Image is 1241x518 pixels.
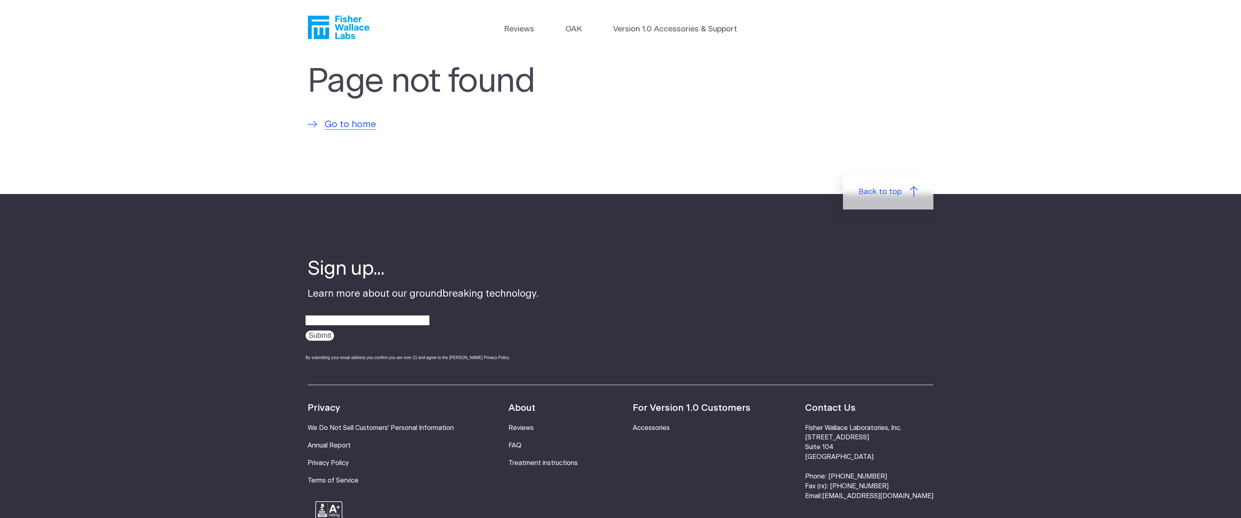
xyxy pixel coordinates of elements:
[325,118,376,132] span: Go to home
[508,403,535,413] strong: About
[633,425,670,431] a: Accessories
[308,63,660,101] h1: Page not found
[308,256,539,368] div: Learn more about our groundbreaking technology.
[306,355,539,361] div: By submitting your email address you confirm you are over 21 and agree to the [PERSON_NAME] Priva...
[805,403,856,413] strong: Contact Us
[504,24,534,35] a: Reviews
[565,24,582,35] a: OAK
[633,403,750,413] strong: For Version 1.0 Customers
[822,493,933,499] a: [EMAIL_ADDRESS][DOMAIN_NAME]
[308,256,539,282] h4: Sign up...
[858,186,902,198] span: Back to top
[508,442,521,449] a: FAQ
[308,460,349,466] a: Privacy Policy
[508,425,534,431] a: Reviews
[308,403,340,413] strong: Privacy
[306,331,334,341] input: Submit
[613,24,737,35] a: Version 1.0 Accessories & Support
[308,15,370,39] a: Fisher Wallace
[843,174,933,209] a: Back to top
[308,118,376,132] a: Go to home
[308,442,351,449] a: Annual Report
[508,460,578,466] a: Treatment instructions
[308,425,454,431] a: We Do Not Sell Customers' Personal Information
[308,477,359,484] a: Terms of Service
[805,423,933,501] li: Fisher Wallace Laboratories, Inc. [STREET_ADDRESS] Suite 104 [GEOGRAPHIC_DATA] Phone: [PHONE_NUMB...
